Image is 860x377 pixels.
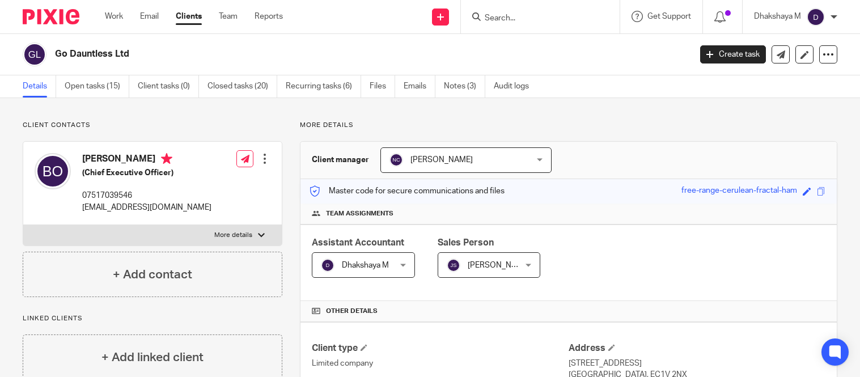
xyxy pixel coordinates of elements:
[138,75,199,98] a: Client tasks (0)
[23,314,282,323] p: Linked clients
[176,11,202,22] a: Clients
[326,209,393,218] span: Team assignments
[23,43,46,66] img: svg%3E
[700,45,766,63] a: Create task
[140,11,159,22] a: Email
[754,11,801,22] p: Dhakshaya M
[569,358,825,369] p: [STREET_ADDRESS]
[438,238,494,247] span: Sales Person
[681,185,797,198] div: free-range-cerulean-fractal-ham
[807,8,825,26] img: svg%3E
[326,307,378,316] span: Other details
[82,153,211,167] h4: [PERSON_NAME]
[447,259,460,272] img: svg%3E
[286,75,361,98] a: Recurring tasks (6)
[23,75,56,98] a: Details
[321,259,334,272] img: svg%3E
[255,11,283,22] a: Reports
[312,342,569,354] h4: Client type
[207,75,277,98] a: Closed tasks (20)
[309,185,505,197] p: Master code for secure communications and files
[82,190,211,201] p: 07517039546
[161,153,172,164] i: Primary
[312,358,569,369] p: Limited company
[389,153,403,167] img: svg%3E
[410,156,473,164] span: [PERSON_NAME]
[65,75,129,98] a: Open tasks (15)
[300,121,837,130] p: More details
[494,75,537,98] a: Audit logs
[23,121,282,130] p: Client contacts
[468,261,530,269] span: [PERSON_NAME]
[312,154,369,166] h3: Client manager
[105,11,123,22] a: Work
[647,12,691,20] span: Get Support
[312,238,404,247] span: Assistant Accountant
[55,48,557,60] h2: Go Dauntless Ltd
[101,349,204,366] h4: + Add linked client
[82,167,211,179] h5: (Chief Executive Officer)
[370,75,395,98] a: Files
[35,153,71,189] img: svg%3E
[113,266,192,283] h4: + Add contact
[342,261,389,269] span: Dhakshaya M
[82,202,211,213] p: [EMAIL_ADDRESS][DOMAIN_NAME]
[219,11,238,22] a: Team
[444,75,485,98] a: Notes (3)
[23,9,79,24] img: Pixie
[214,231,252,240] p: More details
[569,342,825,354] h4: Address
[484,14,586,24] input: Search
[404,75,435,98] a: Emails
